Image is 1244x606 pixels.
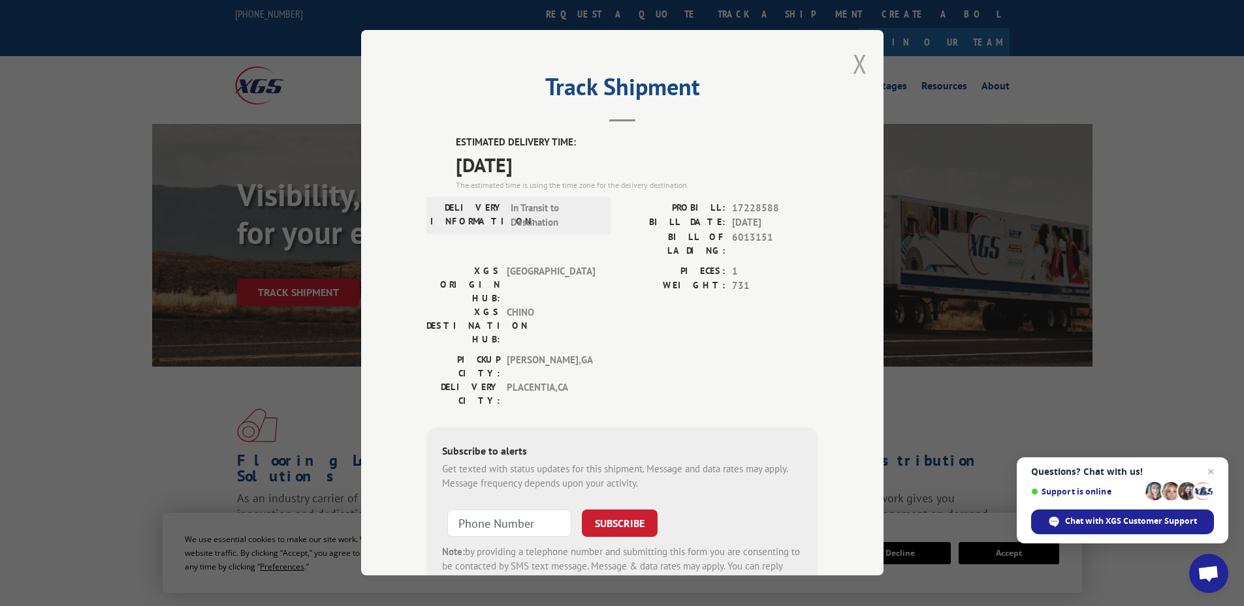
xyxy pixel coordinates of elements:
div: Get texted with status updates for this shipment. Message and data rates may apply. Message frequ... [442,462,803,491]
span: 17228588 [732,201,818,216]
span: CHINO [507,305,595,346]
div: by providing a telephone number and submitting this form you are consenting to be contacted by SM... [442,545,803,589]
span: Chat with XGS Customer Support [1065,515,1197,527]
span: Questions? Chat with us! [1031,466,1214,477]
div: The estimated time is using the time zone for the delivery destination. [456,179,818,191]
span: 6013151 [732,230,818,258]
label: BILL OF LADING: [622,230,726,258]
span: [GEOGRAPHIC_DATA] [507,264,595,305]
label: PICKUP CITY: [426,353,500,380]
button: Close modal [853,46,867,81]
a: Open chat [1189,554,1228,593]
span: 731 [732,279,818,294]
span: Chat with XGS Customer Support [1031,509,1214,534]
label: ESTIMATED DELIVERY TIME: [456,136,818,151]
div: Subscribe to alerts [442,443,803,462]
strong: Note: [442,545,465,558]
button: SUBSCRIBE [582,509,658,537]
label: DELIVERY INFORMATION: [430,201,504,230]
span: In Transit to Destination [511,201,599,230]
label: XGS DESTINATION HUB: [426,305,500,346]
label: XGS ORIGIN HUB: [426,264,500,305]
input: Phone Number [447,509,571,537]
span: Support is online [1031,487,1141,496]
label: WEIGHT: [622,279,726,294]
span: [DATE] [456,150,818,179]
label: PIECES: [622,264,726,279]
h2: Track Shipment [426,78,818,102]
span: [PERSON_NAME] , GA [507,353,595,380]
span: PLACENTIA , CA [507,380,595,408]
span: [DATE] [732,216,818,231]
label: PROBILL: [622,201,726,216]
label: DELIVERY CITY: [426,380,500,408]
label: BILL DATE: [622,216,726,231]
span: 1 [732,264,818,279]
